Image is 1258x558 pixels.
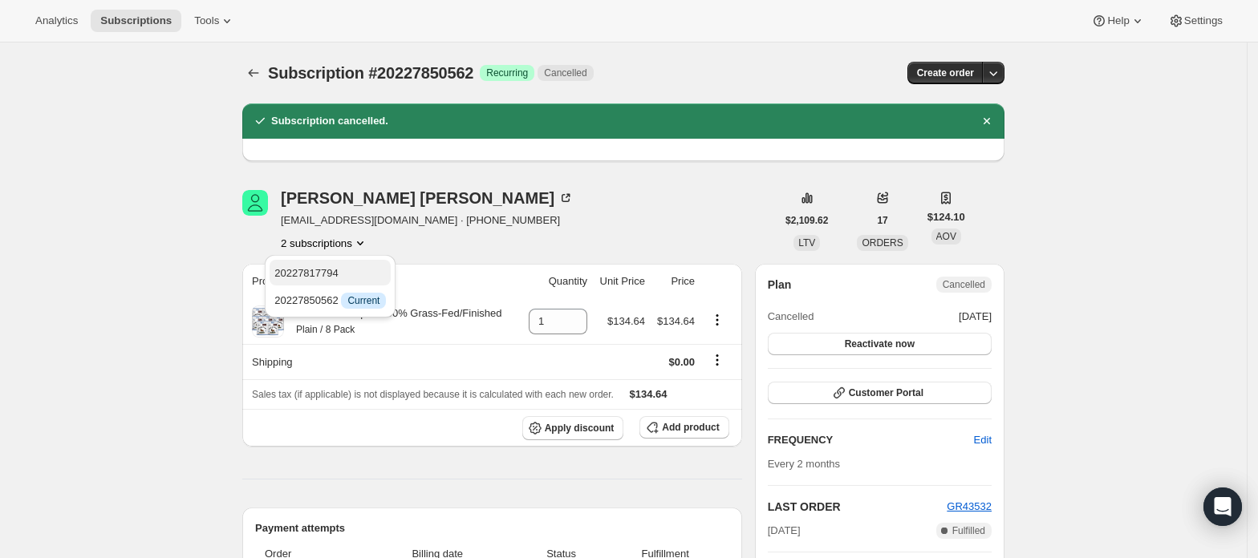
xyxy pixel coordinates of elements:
button: GR43532 [947,499,992,515]
span: Current [347,294,379,307]
th: Unit Price [592,264,650,299]
th: Product [242,264,521,299]
button: Shipping actions [704,351,730,369]
button: Product actions [704,311,730,329]
span: Edit [974,432,992,448]
span: ORDERS [862,237,903,249]
button: 20227817794 [270,260,391,285]
span: $2,109.62 [785,214,828,227]
button: Apply discount [522,416,624,440]
button: Edit [964,427,1001,453]
button: Settings [1159,10,1232,32]
span: 17 [877,214,887,227]
span: Analytics [35,14,78,27]
span: 20227850562 [274,294,386,306]
h2: Plan [768,277,792,293]
span: AOV [936,231,956,242]
th: Quantity [521,264,592,299]
span: Linda Polinski [242,190,268,216]
span: 20227817794 [274,267,339,279]
span: Every 2 months [768,458,840,470]
button: Product actions [281,235,368,251]
button: $2,109.62 [776,209,838,232]
span: Subscriptions [100,14,172,27]
th: Price [650,264,700,299]
span: Create order [917,67,974,79]
span: Add product [662,421,719,434]
span: $134.64 [607,315,645,327]
h2: Payment attempts [255,520,729,536]
button: 20227850562 InfoCurrent [270,287,391,313]
span: Fulfilled [952,524,985,537]
button: Subscriptions [242,62,265,84]
span: Cancelled [768,309,814,325]
button: Help [1081,10,1155,32]
span: Reactivate now [845,338,915,350]
button: Analytics [26,10,87,32]
div: [PERSON_NAME] [PERSON_NAME] [281,190,574,206]
span: Cancelled [544,67,586,79]
button: Reactivate now [768,333,992,355]
button: Subscriptions [91,10,181,32]
a: GR43532 [947,500,992,512]
button: Dismiss notification [976,110,998,132]
img: product img [252,305,284,338]
button: Create order [907,62,984,84]
span: $134.64 [657,315,695,327]
h2: Subscription cancelled. [271,113,388,129]
th: Shipping [242,344,521,379]
span: Apply discount [545,422,615,435]
button: 17 [867,209,897,232]
span: $0.00 [668,356,695,368]
h2: FREQUENCY [768,432,974,448]
span: Settings [1184,14,1223,27]
span: Recurring [486,67,528,79]
span: [EMAIL_ADDRESS][DOMAIN_NAME] · [PHONE_NUMBER] [281,212,574,228]
span: Cancelled [943,278,985,291]
span: $124.10 [927,209,965,225]
span: Help [1107,14,1129,27]
button: Tools [185,10,245,32]
span: Customer Portal [849,386,923,399]
div: Open Intercom Messenger [1203,487,1242,526]
span: Subscription #20227850562 [268,64,473,82]
span: Tools [194,14,219,27]
h2: LAST ORDER [768,499,948,515]
button: Customer Portal [768,382,992,404]
span: LTV [798,237,815,249]
button: Add product [639,416,728,439]
span: [DATE] [959,309,992,325]
span: [DATE] [768,523,801,539]
span: Sales tax (if applicable) is not displayed because it is calculated with each new order. [252,389,614,400]
span: $134.64 [630,388,668,400]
